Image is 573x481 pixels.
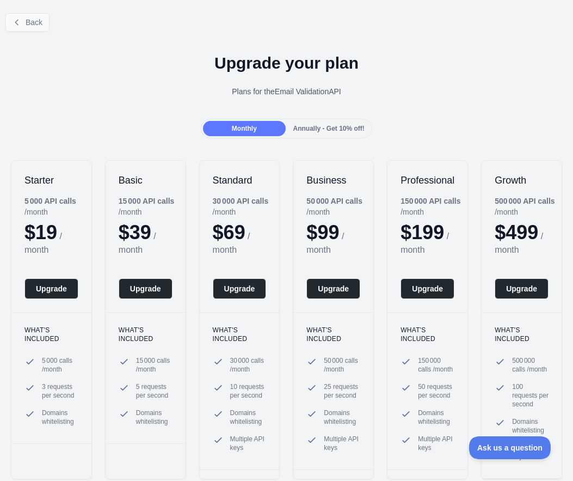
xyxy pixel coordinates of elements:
span: Domains whitelisting [324,409,360,426]
span: Domains whitelisting [512,417,549,435]
span: Domains whitelisting [136,409,172,426]
span: Multiple API keys [324,435,360,452]
span: Domains whitelisting [230,409,267,426]
span: Domains whitelisting [42,409,78,426]
span: Domains whitelisting [418,409,454,426]
iframe: Toggle Customer Support [469,436,551,459]
span: Multiple API keys [418,435,454,452]
span: Multiple API keys [230,435,267,452]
